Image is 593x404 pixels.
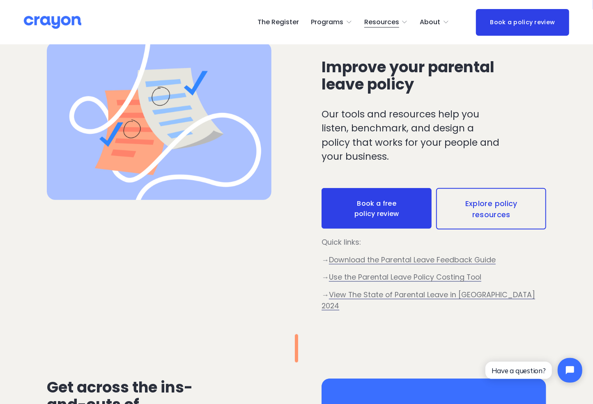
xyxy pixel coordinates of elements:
a: Use the Parental Leave Policy Costing Tool [329,272,481,282]
span: → [322,289,329,300]
a: folder dropdown [364,16,408,29]
span: Resources [364,16,399,28]
p: Our tools and resources help you listen, benchmark, and design a policy that works for your peopl... [322,107,501,164]
span: Programs [311,16,343,28]
span: Improve your parental leave policy [322,56,498,95]
a: The Register [258,16,299,29]
a: Book a free policy review [322,188,432,229]
a: Download the Parental Leave Feedback Guide [329,255,496,265]
a: folder dropdown [311,16,352,29]
iframe: Tidio Chat [478,351,589,390]
span: About [420,16,440,28]
a: Explore policy resources [436,188,546,230]
a: folder dropdown [420,16,449,29]
span: → [322,272,329,282]
span: → [322,255,329,265]
a: View The State of Parental Leave in [GEOGRAPHIC_DATA] 2024 [322,289,535,311]
span: Quick links: [322,237,361,247]
img: Crayon [24,15,81,30]
a: Book a policy review [476,9,569,36]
